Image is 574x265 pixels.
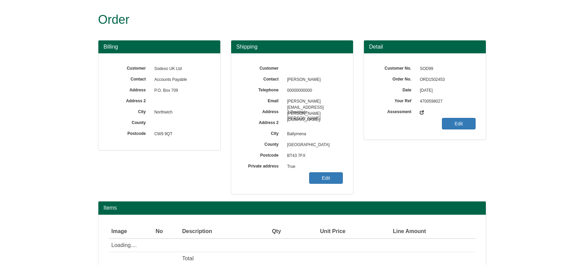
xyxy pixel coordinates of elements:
[369,44,481,50] h3: Detail
[374,64,416,71] label: Customer No.
[284,225,348,238] th: Unit Price
[151,107,210,118] span: Northwich
[374,96,416,104] label: Your Ref
[416,85,476,96] span: [DATE]
[179,225,253,238] th: Description
[374,74,416,82] label: Order No.
[109,107,151,115] label: City
[241,118,284,126] label: Address 2
[151,85,210,96] span: P.O. Box 709
[284,96,343,107] span: [PERSON_NAME][EMAIL_ADDRESS][PERSON_NAME][DOMAIN_NAME]
[284,74,343,85] span: [PERSON_NAME]
[109,118,151,126] label: County
[241,140,284,147] label: County
[241,85,284,93] label: Telephone
[241,74,284,82] label: Contact
[236,44,348,50] h3: Shipping
[241,96,284,104] label: Email
[241,64,284,71] label: Customer
[103,205,481,211] h2: Items
[109,85,151,93] label: Address
[109,74,151,82] label: Contact
[284,140,343,151] span: [GEOGRAPHIC_DATA]
[109,96,151,104] label: Address 2
[109,64,151,71] label: Customer
[241,129,284,137] label: City
[109,225,153,238] th: Image
[103,44,215,50] h3: Billing
[374,85,416,93] label: Date
[284,85,343,96] span: 00000000000
[151,74,210,85] span: Accounts Payable
[153,225,179,238] th: No
[241,161,284,169] label: Private address
[109,129,151,137] label: Postcode
[98,13,461,26] h1: Order
[416,74,476,85] span: ORD1502453
[416,96,476,107] span: 4700598027
[241,151,284,158] label: Postcode
[109,238,476,252] td: Loading....
[284,151,343,161] span: BT43 7FX
[442,118,476,129] a: Edit
[151,129,210,140] span: CW9 9QT
[284,107,343,118] span: 3 Braidside [PERSON_NAME]
[284,129,343,140] span: Ballymena
[348,225,429,238] th: Line Amount
[309,172,343,184] a: Edit
[416,64,476,74] span: SOD99
[151,64,210,74] span: Sodexo UK Ltd
[253,225,284,238] th: Qty
[241,107,284,115] label: Address
[284,161,343,172] span: True
[374,107,416,115] label: Assessment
